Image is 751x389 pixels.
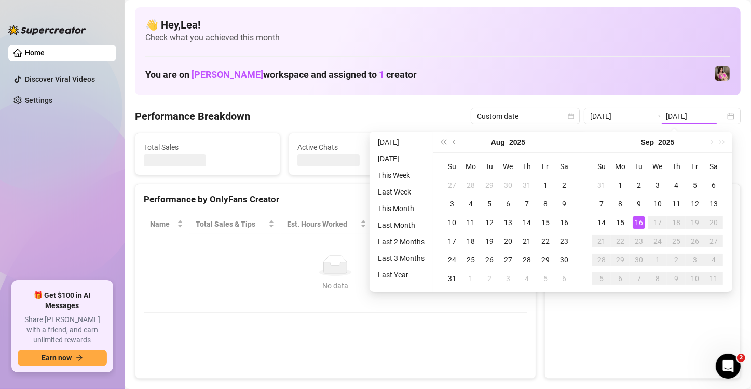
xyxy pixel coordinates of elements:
span: Check what you achieved this month [145,32,730,44]
span: Custom date [477,108,574,124]
img: logo-BBDzfeDw.svg [8,25,86,35]
th: Name [144,214,189,234]
span: 2 [737,354,745,362]
a: Home [25,49,45,57]
h1: You are on workspace and assigned to creator [145,69,417,80]
div: Est. Hours Worked [287,218,358,230]
th: Total Sales & Tips [189,214,281,234]
span: Name [150,218,175,230]
span: 🎁 Get $100 in AI Messages [18,290,107,311]
div: No data [154,280,517,291]
span: Total Sales & Tips [196,218,266,230]
span: calendar [568,113,574,119]
a: Discover Viral Videos [25,75,95,84]
span: Share [PERSON_NAME] with a friend, and earn unlimited rewards [18,315,107,345]
input: End date [666,110,725,122]
h4: 👋 Hey, Lea ! [145,18,730,32]
span: Earn now [42,354,72,362]
span: to [653,112,662,120]
span: [PERSON_NAME] [192,69,263,80]
span: Active Chats [297,142,425,153]
div: Sales by OnlyFans Creator [553,192,732,206]
input: Start date [590,110,649,122]
span: Sales / Hour [379,218,428,230]
span: arrow-right [76,354,83,362]
span: Total Sales [144,142,271,153]
th: Sales / Hour [373,214,442,234]
h4: Performance Breakdown [135,109,250,123]
img: Nanner [715,66,730,81]
span: Messages Sent [451,142,579,153]
div: Performance by OnlyFans Creator [144,192,527,206]
span: 1 [379,69,384,80]
span: swap-right [653,112,662,120]
button: Earn nowarrow-right [18,350,107,366]
span: Chat Conversion [448,218,512,230]
iframe: Intercom live chat [716,354,741,379]
a: Settings [25,96,52,104]
th: Chat Conversion [442,214,527,234]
